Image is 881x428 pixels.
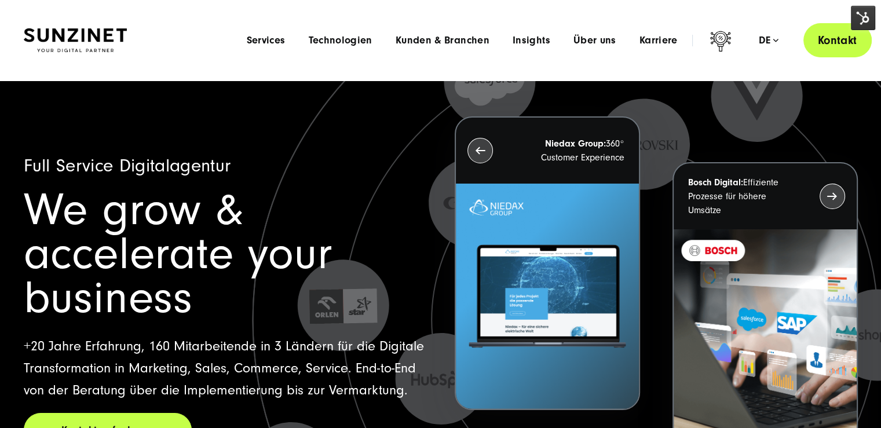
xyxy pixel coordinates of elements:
p: 360° Customer Experience [514,137,624,164]
a: Insights [513,35,550,46]
strong: Niedax Group: [545,138,606,149]
span: Full Service Digitalagentur [24,155,231,176]
strong: Bosch Digital: [688,177,743,188]
h1: We grow & accelerate your business [24,188,427,320]
img: HubSpot Tools Menu Toggle [851,6,875,30]
a: Technologien [308,35,372,46]
button: Niedax Group:360° Customer Experience Letztes Projekt von Niedax. Ein Laptop auf dem die Niedax W... [455,116,640,410]
a: Karriere [639,35,678,46]
img: Letztes Projekt von Niedax. Ein Laptop auf dem die Niedax Website geöffnet ist, auf blauem Hinter... [456,184,639,409]
p: +20 Jahre Erfahrung, 160 Mitarbeitende in 3 Ländern für die Digitale Transformation in Marketing,... [24,335,427,401]
div: de [759,35,779,46]
a: Kunden & Branchen [396,35,489,46]
a: Über uns [573,35,616,46]
p: Effiziente Prozesse für höhere Umsätze [688,175,799,217]
img: SUNZINET Full Service Digital Agentur [24,28,127,53]
a: Services [247,35,286,46]
a: Kontakt [803,23,872,57]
